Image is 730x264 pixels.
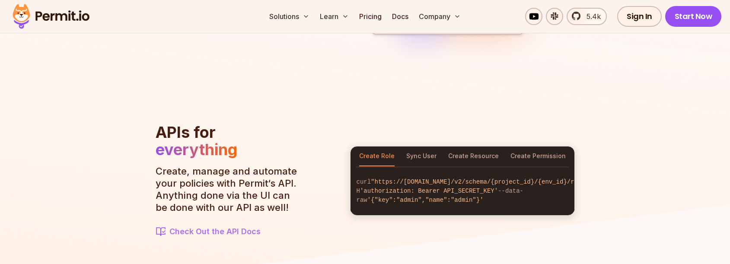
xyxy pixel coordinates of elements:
p: Create, manage and automate your policies with Permit‘s API. Anything done via the UI can be done... [156,165,303,213]
span: Check Out the API Docs [169,226,261,238]
button: Learn [316,8,352,25]
img: Permit logo [9,2,93,31]
span: '{"key":"admin","name":"admin"}' [367,197,484,204]
code: curl -H --data-raw [351,171,574,212]
span: everything [156,140,237,159]
button: Solutions [266,8,313,25]
span: "https://[DOMAIN_NAME]/v2/schema/{project_id}/{env_id}/roles" [371,178,592,185]
button: Company [415,8,464,25]
span: 5.4k [581,11,601,22]
button: Create Resource [448,146,499,166]
button: Sync User [406,146,437,166]
a: Check Out the API Docs [156,226,303,238]
a: 5.4k [567,8,607,25]
span: 'authorization: Bearer API_SECRET_KEY' [360,188,498,194]
button: Create Role [359,146,395,166]
a: Start Now [665,6,722,27]
a: Docs [389,8,412,25]
a: Sign In [617,6,662,27]
button: Create Permission [510,146,566,166]
span: APIs for [156,123,216,142]
a: Pricing [356,8,385,25]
